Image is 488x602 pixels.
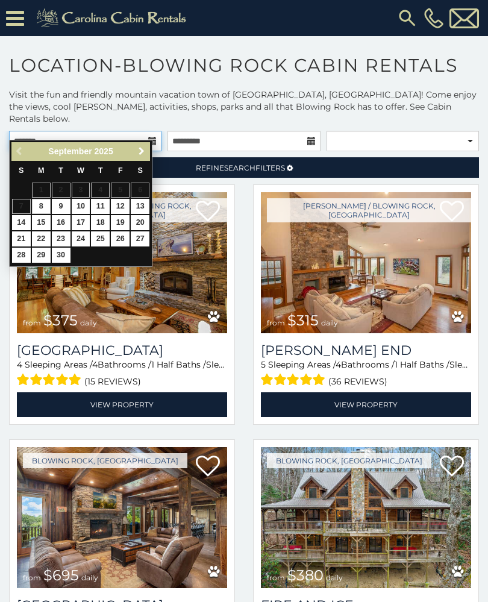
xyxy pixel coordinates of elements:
[52,248,70,263] a: 30
[72,231,90,246] a: 24
[261,192,471,333] a: Moss End from $315 daily
[52,215,70,230] a: 16
[48,146,92,156] span: September
[336,359,341,370] span: 4
[52,199,70,214] a: 9
[261,192,471,333] img: Moss End
[267,573,285,582] span: from
[261,392,471,417] a: View Property
[421,8,446,28] a: [PHONE_NUMBER]
[267,453,431,468] a: Blowing Rock, [GEOGRAPHIC_DATA]
[32,199,51,214] a: 8
[261,447,471,588] img: Fire And Ice
[72,215,90,230] a: 17
[72,199,90,214] a: 10
[23,573,41,582] span: from
[131,199,149,214] a: 13
[17,359,22,370] span: 4
[118,166,123,175] span: Friday
[261,342,471,359] a: [PERSON_NAME] End
[32,248,51,263] a: 29
[321,318,338,327] span: daily
[17,392,227,417] a: View Property
[261,359,471,389] div: Sleeping Areas / Bathrooms / Sleeps:
[134,144,149,159] a: Next
[287,312,319,329] span: $315
[151,359,206,370] span: 1 Half Baths /
[12,215,31,230] a: 14
[111,231,130,246] a: 26
[17,447,227,588] img: Renaissance Lodge
[9,157,479,178] a: RefineSearchFilters
[32,215,51,230] a: 15
[261,447,471,588] a: Fire And Ice from $380 daily
[23,453,187,468] a: Blowing Rock, [GEOGRAPHIC_DATA]
[196,454,220,480] a: Add to favorites
[267,318,285,327] span: from
[17,342,227,359] h3: Mountain Song Lodge
[38,166,45,175] span: Monday
[95,146,113,156] span: 2025
[131,215,149,230] a: 20
[287,566,324,584] span: $380
[23,318,41,327] span: from
[326,573,343,582] span: daily
[17,342,227,359] a: [GEOGRAPHIC_DATA]
[261,359,266,370] span: 5
[91,199,110,214] a: 11
[131,231,149,246] a: 27
[80,318,97,327] span: daily
[77,166,84,175] span: Wednesday
[19,166,23,175] span: Sunday
[84,374,141,389] span: (15 reviews)
[52,231,70,246] a: 23
[30,6,196,30] img: Khaki-logo.png
[196,163,285,172] span: Refine Filters
[81,573,98,582] span: daily
[12,231,31,246] a: 21
[17,359,227,389] div: Sleeping Areas / Bathrooms / Sleeps:
[224,163,255,172] span: Search
[261,342,471,359] h3: Moss End
[91,231,110,246] a: 25
[92,359,98,370] span: 4
[32,231,51,246] a: 22
[91,215,110,230] a: 18
[17,447,227,588] a: Renaissance Lodge from $695 daily
[137,146,146,156] span: Next
[396,7,418,29] img: search-regular.svg
[328,374,387,389] span: (36 reviews)
[98,166,103,175] span: Thursday
[58,166,63,175] span: Tuesday
[395,359,449,370] span: 1 Half Baths /
[111,215,130,230] a: 19
[138,166,143,175] span: Saturday
[43,566,79,584] span: $695
[12,248,31,263] a: 28
[267,198,471,222] a: [PERSON_NAME] / Blowing Rock, [GEOGRAPHIC_DATA]
[440,454,464,480] a: Add to favorites
[111,199,130,214] a: 12
[43,312,78,329] span: $375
